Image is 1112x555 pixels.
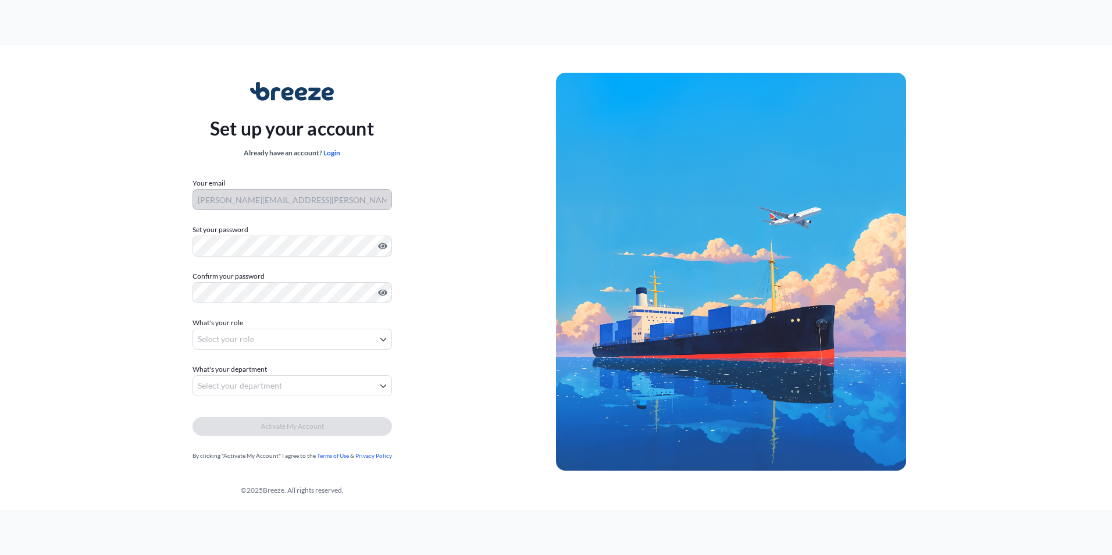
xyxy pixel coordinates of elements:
a: Privacy Policy [355,452,392,459]
span: What's your department [193,364,267,375]
div: By clicking "Activate My Account" I agree to the & [193,450,392,461]
span: Select your department [198,380,282,392]
img: Ship illustration [556,73,906,471]
p: Set up your account [210,115,374,143]
div: © 2025 Breeze. All rights reserved. [28,485,556,496]
span: What's your role [193,317,243,329]
button: Select your department [193,375,392,396]
div: Already have an account? [210,147,374,159]
label: Set your password [193,224,392,236]
button: Show password [378,288,387,297]
a: Login [323,148,340,157]
span: Activate My Account [261,421,324,432]
button: Show password [378,241,387,251]
span: Select your role [198,333,254,345]
button: Activate My Account [193,417,392,436]
label: Confirm your password [193,271,392,282]
label: Your email [193,177,225,189]
a: Terms of Use [317,452,349,459]
img: Breeze [250,82,334,101]
input: Your email address [193,189,392,210]
button: Select your role [193,329,392,350]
